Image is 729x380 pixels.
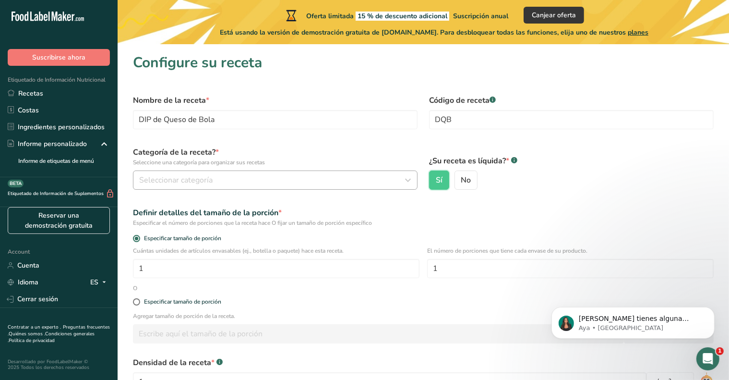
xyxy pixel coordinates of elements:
div: Informe personalizado [8,139,87,149]
div: Definir detalles del tamaño de la porción [133,207,714,219]
a: Quiénes somos . [9,331,45,337]
input: Escriba el nombre de su receta aquí [133,110,418,129]
button: Suscribirse ahora [8,49,110,66]
div: Densidad de la receta [133,357,646,368]
div: Especificar el número de porciones que la receta hace O fijar un tamaño de porción específico [133,219,714,227]
span: Seleccionar categoría [139,174,213,186]
span: planes [628,28,648,37]
a: Contratar a un experto . [8,324,61,331]
iframe: Intercom live chat [696,347,719,370]
a: Condiciones generales . [8,331,95,344]
label: Código de receta [429,95,714,106]
button: Canjear oferta [524,7,584,24]
h1: Configure su receta [133,52,714,74]
input: Escribe aquí el tamaño de la porción [133,324,624,343]
span: Suscribirse ahora [32,52,85,62]
p: Cuántas unidades de artículos envasables (ej., botella o paquete) hace esta receta. [133,246,419,255]
span: Sí [436,175,442,185]
div: ES [90,277,110,288]
span: Canjear oferta [532,10,576,20]
div: Oferta limitada [284,10,508,21]
label: Nombre de la receta [133,95,418,106]
div: O [127,284,143,293]
span: Suscripción anual [453,12,508,21]
a: Idioma [8,274,38,291]
div: Especificar tamaño de porción [144,298,221,306]
a: Preguntas frecuentes . [8,324,110,337]
span: 15 % de descuento adicional [356,12,449,21]
p: El número de porciones que tiene cada envase de su producto. [427,246,714,255]
button: Seleccionar categoría [133,171,418,190]
p: Agregar tamaño de porción de la receta. [133,312,714,320]
a: Reservar una demostración gratuita [8,207,110,234]
label: Categoría de la receta? [133,147,418,167]
label: ¿Su receta es líquida? [429,155,714,167]
span: Está usando la versión de demostración gratuita de [DOMAIN_NAME]. Para desbloquear todas las func... [220,27,648,37]
input: Escriba eu código de la receta aquí [429,110,714,129]
iframe: Intercom notifications mensaje [537,287,729,354]
span: No [461,175,471,185]
span: Especificar tamaño de porción [140,235,221,242]
div: BETA [8,180,24,187]
div: Desarrollado por FoodLabelMaker © 2025 Todos los derechos reservados [8,359,110,370]
span: 1 [716,347,724,355]
a: Política de privacidad [9,337,55,344]
p: Seleccione una categoría para organizar sus recetas [133,158,418,167]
